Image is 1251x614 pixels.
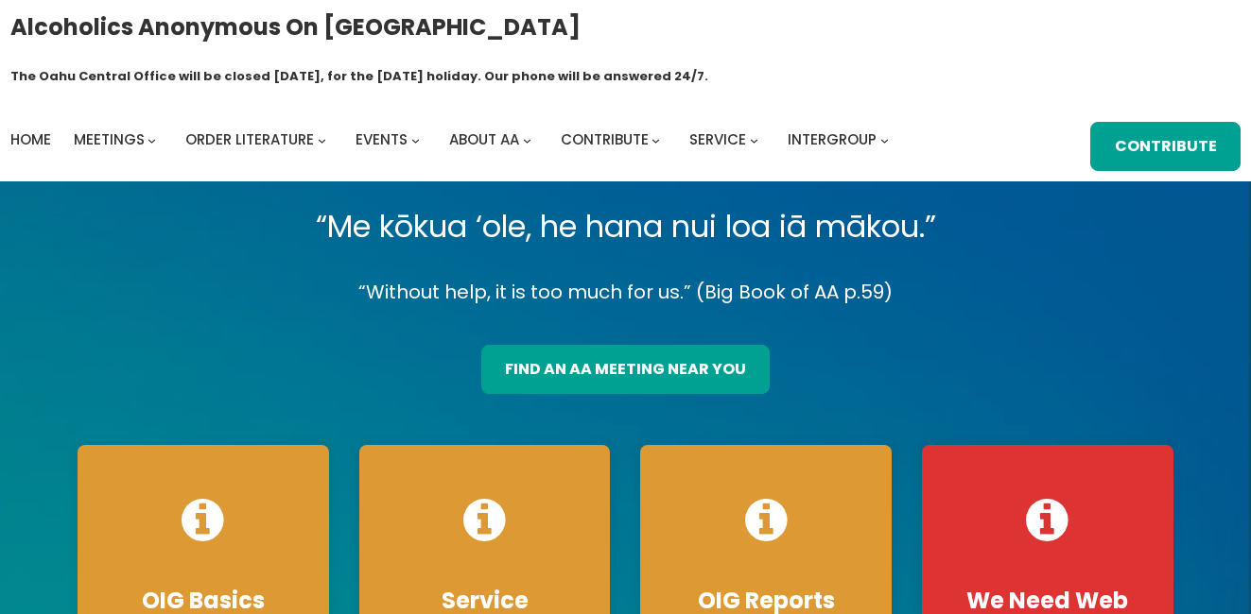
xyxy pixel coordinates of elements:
[750,136,758,145] button: Service submenu
[74,127,145,153] a: Meetings
[788,129,877,149] span: Intergroup
[481,345,771,394] a: find an aa meeting near you
[689,129,746,149] span: Service
[1090,122,1241,171] a: Contribute
[10,127,895,153] nav: Intergroup
[148,136,156,145] button: Meetings submenu
[561,127,649,153] a: Contribute
[10,127,51,153] a: Home
[523,136,531,145] button: About AA submenu
[74,129,145,149] span: Meetings
[411,136,420,145] button: Events submenu
[10,129,51,149] span: Home
[318,136,326,145] button: Order Literature submenu
[561,129,649,149] span: Contribute
[356,127,408,153] a: Events
[449,127,519,153] a: About AA
[62,200,1189,253] p: “Me kōkua ‘ole, he hana nui loa iā mākou.”
[689,127,746,153] a: Service
[10,7,581,47] a: Alcoholics Anonymous on [GEOGRAPHIC_DATA]
[449,129,519,149] span: About AA
[880,136,889,145] button: Intergroup submenu
[788,127,877,153] a: Intergroup
[62,276,1189,309] p: “Without help, it is too much for us.” (Big Book of AA p.59)
[10,67,708,86] h1: The Oahu Central Office will be closed [DATE], for the [DATE] holiday. Our phone will be answered...
[652,136,660,145] button: Contribute submenu
[185,129,314,149] span: Order Literature
[356,129,408,149] span: Events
